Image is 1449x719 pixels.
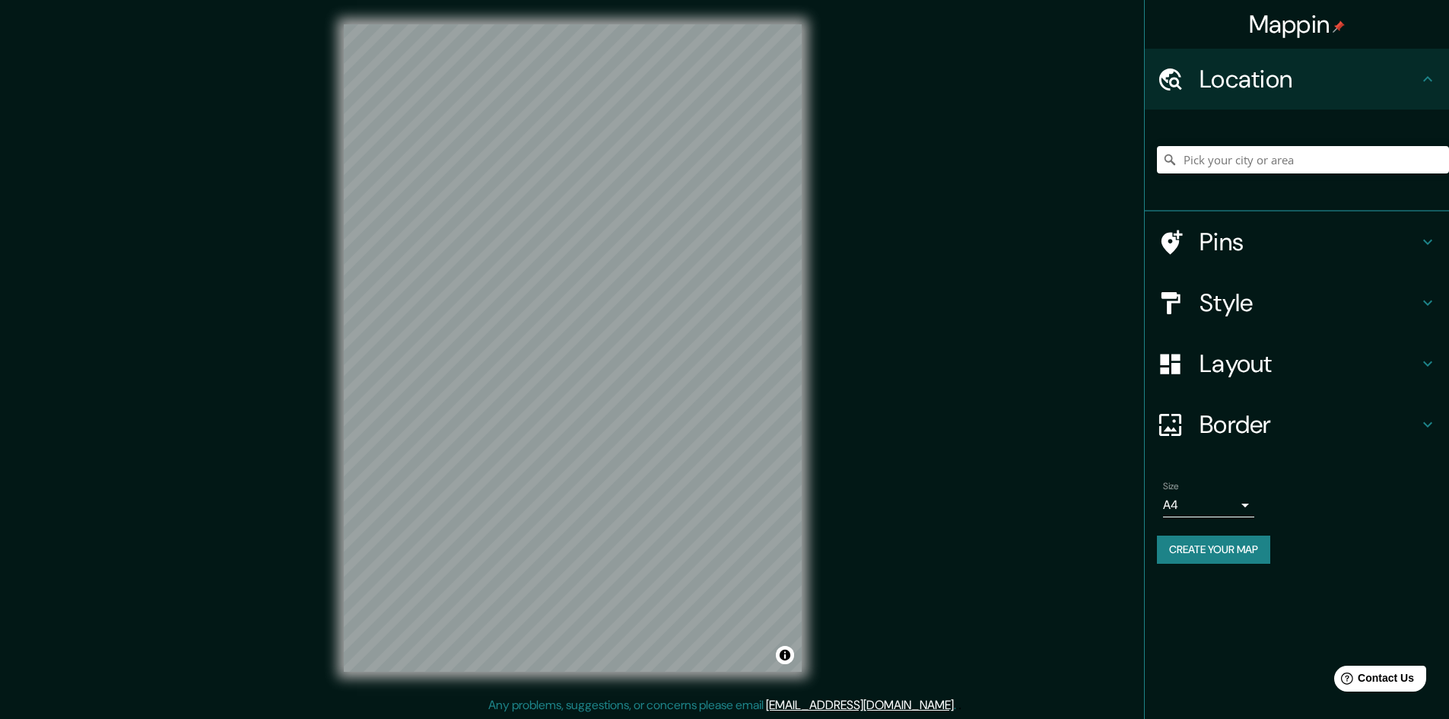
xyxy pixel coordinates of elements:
div: . [956,696,958,714]
button: Toggle attribution [776,646,794,664]
h4: Pins [1200,227,1419,257]
div: Border [1145,394,1449,455]
h4: Layout [1200,348,1419,379]
h4: Border [1200,409,1419,440]
button: Create your map [1157,536,1270,564]
div: Location [1145,49,1449,110]
img: pin-icon.png [1333,21,1345,33]
label: Size [1163,480,1179,493]
a: [EMAIL_ADDRESS][DOMAIN_NAME] [766,697,954,713]
div: . [958,696,961,714]
div: Pins [1145,212,1449,272]
iframe: Help widget launcher [1314,660,1432,702]
h4: Location [1200,64,1419,94]
h4: Style [1200,288,1419,318]
div: Style [1145,272,1449,333]
div: Layout [1145,333,1449,394]
input: Pick your city or area [1157,146,1449,173]
p: Any problems, suggestions, or concerns please email . [488,696,956,714]
div: A4 [1163,493,1254,517]
h4: Mappin [1249,9,1346,40]
canvas: Map [344,24,802,672]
